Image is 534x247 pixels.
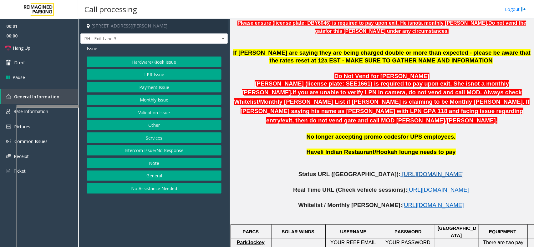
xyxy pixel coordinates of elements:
[402,202,464,208] span: [URL][DOMAIN_NAME]
[14,59,25,66] span: Dtmf
[237,20,412,26] span: Please ensure (license plate: DBY6046) is required to pay upon exit. He is
[87,107,221,118] button: Validation Issue
[6,109,10,114] img: 'icon'
[6,168,10,174] img: 'icon'
[420,20,489,26] span: a monthly [PERSON_NAME].
[402,172,464,177] a: [URL][DOMAIN_NAME]
[298,202,402,208] span: Whitelist / Monthly [PERSON_NAME]:
[81,34,198,44] span: RH - Exit Lane 3
[282,229,314,234] span: SOLAR WINDS
[330,240,376,245] span: YOUR REEF EMAIL
[87,145,221,156] button: Intercom Issue/No Response
[243,229,259,234] span: PARCS
[315,20,526,34] span: Do not vend the gate
[14,153,29,159] span: Receipt
[87,132,221,143] button: Services
[87,45,97,52] span: Issue
[13,45,30,51] span: Hang Up
[233,49,531,64] span: If [PERSON_NAME] are saying they are being charged double or more than expected - please be aware...
[14,138,48,144] span: Common Issues
[394,229,421,234] span: PASSWORD
[6,94,11,99] img: 'icon'
[340,229,366,234] span: USERNAME
[1,89,78,104] a: General Information
[402,171,464,177] span: [URL][DOMAIN_NAME]
[407,188,469,193] a: [URL][DOMAIN_NAME]
[6,139,11,144] img: 'icon'
[234,89,530,124] span: If you are unable to verify LPN in camera, do not vend and call MOD. Always check Whitelist/Month...
[87,69,221,80] button: LPR Issue
[81,2,140,17] h3: Call processing
[6,154,11,158] img: 'icon'
[489,229,516,234] span: EQUIPMENT
[521,6,526,12] img: logout
[401,133,455,140] span: for UPS employees.
[87,170,221,181] button: General
[407,186,469,193] span: [URL][DOMAIN_NAME]
[237,240,265,245] a: ParkJockey
[14,124,30,130] span: Pictures
[80,19,228,33] h4: [STREET_ADDRESS][PERSON_NAME]
[293,186,407,193] span: Real Time URL (Check vehicle sessions):
[334,73,430,79] span: Do Not Vend for [PERSON_NAME]
[242,80,509,96] span: not a monthly [PERSON_NAME].
[14,94,59,100] span: General Information
[87,95,221,105] button: Monthly Issue
[412,20,420,26] span: not
[438,226,476,238] span: [GEOGRAPHIC_DATA]
[307,149,456,155] span: Haveli Indian Restaurant/Hookah lounge needs to pay
[87,57,221,67] button: Hardware\Kiosk Issue
[13,108,48,114] span: Rate Information
[325,28,449,34] span: for this [PERSON_NAME] under any circumstances.
[505,6,526,12] a: Logout
[13,74,25,81] span: Pause
[87,120,221,131] button: Other
[298,171,400,177] span: Status URL ([GEOGRAPHIC_DATA]):
[87,183,221,194] button: No Assistance Needed
[6,125,11,129] img: 'icon'
[255,80,470,87] span: [PERSON_NAME] (license plate: SEE1661) is required to pay upon exit. She is
[402,203,464,208] a: [URL][DOMAIN_NAME]
[307,133,401,140] span: No longer accepting promo codes
[385,240,430,245] span: YOUR PASSWORD
[87,158,221,168] button: Note
[87,82,221,92] button: Payment Issue
[13,168,26,174] span: Ticket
